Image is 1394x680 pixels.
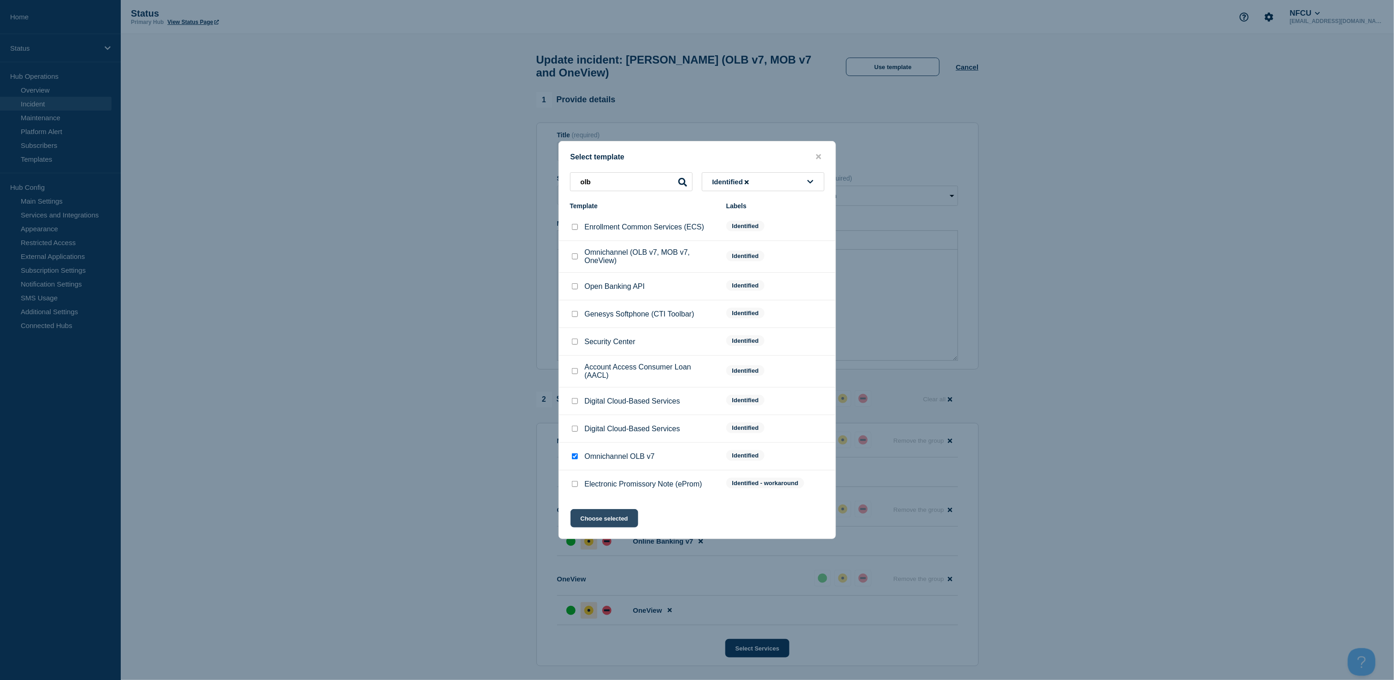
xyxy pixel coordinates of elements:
input: Search templates & labels [570,172,693,191]
p: Genesys Softphone (CTI Toolbar) [585,310,694,318]
button: close button [813,152,824,161]
span: Identified [726,395,765,405]
p: Electronic Promissory Note (eProm) [585,480,702,488]
p: Digital Cloud-Based Services [585,397,680,405]
span: Identified [726,422,765,433]
span: Identified [726,251,765,261]
p: Open Banking API [585,282,645,291]
input: Digital Cloud-Based Services checkbox [572,398,578,404]
p: Account Access Consumer Loan (AACL) [585,363,717,380]
input: Open Banking API checkbox [572,283,578,289]
span: Identified [712,178,751,186]
p: Security Center [585,338,635,346]
input: Account Access Consumer Loan (AACL) checkbox [572,368,578,374]
div: Select template [559,152,835,161]
span: Identified [726,280,765,291]
span: Identified [726,335,765,346]
input: Omnichannel (OLB v7, MOB v7, OneView) checkbox [572,253,578,259]
span: Identified [726,450,765,461]
p: Omnichannel (OLB v7, MOB v7, OneView) [585,248,717,265]
input: Digital Cloud-Based Services checkbox [572,426,578,432]
p: Enrollment Common Services (ECS) [585,223,705,231]
input: Omnichannel OLB v7 checkbox [572,453,578,459]
span: Identified [726,365,765,376]
p: Omnichannel OLB v7 [585,452,655,461]
div: Labels [726,202,824,210]
input: Genesys Softphone (CTI Toolbar) checkbox [572,311,578,317]
span: Identified [726,308,765,318]
input: Enrollment Common Services (ECS) checkbox [572,224,578,230]
p: Digital Cloud-Based Services [585,425,680,433]
input: Electronic Promissory Note (eProm) checkbox [572,481,578,487]
div: Template [570,202,717,210]
input: Security Center checkbox [572,339,578,345]
span: Identified [726,221,765,231]
span: Identified - workaround [726,478,805,488]
button: Choose selected [571,509,638,528]
button: Identified [702,172,824,191]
